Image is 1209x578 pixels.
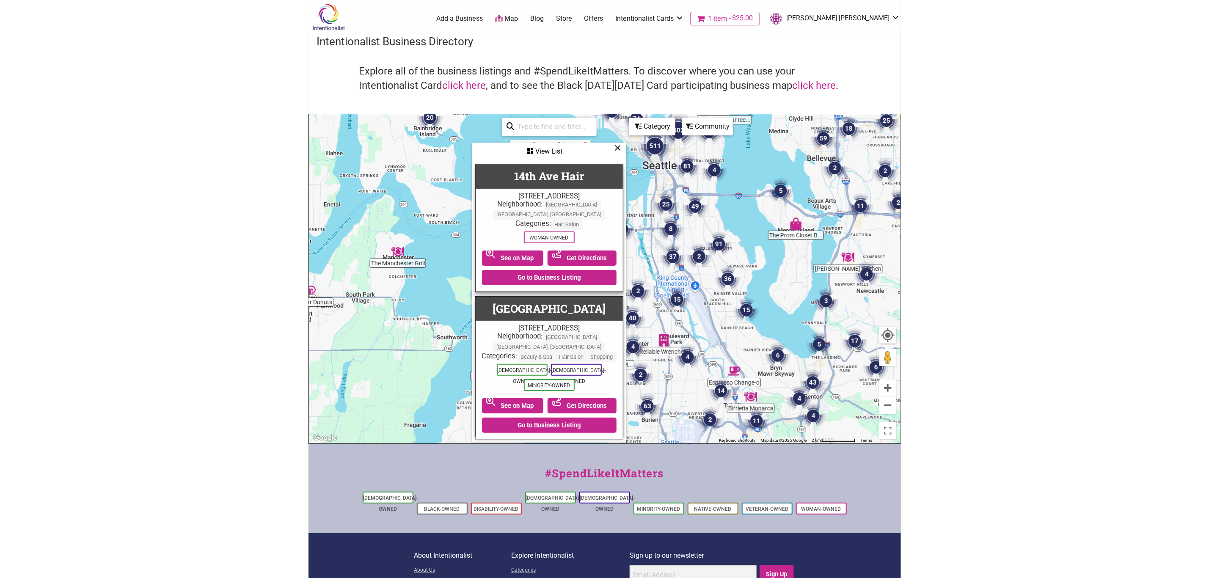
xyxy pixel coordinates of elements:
[661,113,695,147] div: 402
[308,465,901,490] div: #SpendLikeItMatters
[480,324,619,332] div: [STREET_ADDRESS]
[551,220,583,229] span: Hair Salon
[311,432,339,443] img: Google
[807,332,832,357] div: 5
[801,403,826,429] div: 4
[658,334,670,347] div: Reliable Wrenchers
[813,288,839,314] div: 3
[708,378,734,404] div: 14
[675,344,700,370] div: 4
[812,438,821,443] span: 2 km
[811,126,836,151] div: 59
[690,12,760,25] a: Cart1 item$25.00
[530,14,544,23] a: Blog
[587,352,617,362] span: Shopping
[637,506,680,512] a: Minority-Owned
[842,251,854,264] div: Terry's Kitchen
[511,565,630,576] a: Categories
[879,327,896,344] button: Your Location
[543,200,601,210] span: [GEOGRAPHIC_DATA]
[518,352,556,362] span: Beauty & Spa
[620,306,645,331] div: 40
[556,14,572,23] a: Store
[482,398,544,413] a: See on Map
[472,143,626,443] div: See a list of the visible businesses
[800,370,826,395] div: 43
[480,220,619,229] div: Categories:
[629,118,675,135] div: Filter by category
[359,64,850,93] h4: Explore all of the business listings and #SpendLikeItMatters. To discover where you can use your ...
[653,192,679,217] div: 25
[580,495,635,512] a: [DEMOGRAPHIC_DATA]-Owned
[787,386,812,411] div: 4
[863,355,889,380] div: 6
[810,438,858,443] button: Map Scale: 2 km per 77 pixels
[502,118,597,136] div: Type to search and filter
[874,108,899,133] div: 25
[683,194,708,219] div: 49
[761,438,807,443] span: Map data ©2025 Google
[854,261,879,287] div: 4
[543,332,601,342] span: [GEOGRAPHIC_DATA]
[480,352,619,362] div: Categories:
[548,250,617,266] a: Get Directions
[414,565,511,576] a: About Us
[697,407,723,432] div: 2
[317,34,892,49] h3: Intentionalist Business Directory
[658,216,683,242] div: 8
[886,190,911,215] div: 2
[682,118,733,135] div: Filter by Community
[635,394,660,419] div: 63
[474,506,519,512] a: Disability-Owned
[879,380,896,396] button: Zoom in
[697,14,707,23] i: Cart
[417,105,443,130] div: 20
[480,200,619,220] div: Neighborhood:
[879,397,896,414] button: Zoom out
[391,245,404,258] div: The Manchester Grill
[437,14,483,23] a: Add a Business
[790,217,802,230] div: The Prom Closet Boutique Consignment
[630,550,795,561] p: Sign up to our newsletter
[495,14,518,24] a: Map
[620,334,646,360] div: 4
[482,418,617,433] a: Go to Business Listing
[625,278,651,304] div: 2
[728,365,741,377] div: Espresso Change-o
[511,550,630,561] p: Explore Intentionalist
[660,244,686,270] div: 37
[493,210,605,220] span: [GEOGRAPHIC_DATA], [GEOGRAPHIC_DATA]
[524,231,575,243] span: Woman-Owned
[526,495,581,512] a: [DEMOGRAPHIC_DATA]-Owned
[744,408,769,434] div: 11
[744,391,757,403] div: Birrieria Monarca
[734,297,759,323] div: 15
[694,506,732,512] a: Native-Owned
[766,11,900,26] a: [PERSON_NAME].[PERSON_NAME]
[424,506,460,512] a: Black-Owned
[793,80,836,91] a: click here
[638,129,672,163] div: 511
[675,154,700,179] div: 81
[848,193,873,219] div: 11
[686,244,712,269] div: 2
[480,192,619,200] div: [STREET_ADDRESS]
[664,287,690,312] div: 15
[514,169,584,183] a: 14th Ave Hair
[303,284,316,297] div: Lone Star Donuts
[873,158,898,184] div: 2
[493,342,605,352] span: [GEOGRAPHIC_DATA], [GEOGRAPHIC_DATA]
[414,550,511,561] p: About Intentionalist
[515,118,592,135] input: Type to find and filter...
[842,328,868,354] div: 17
[524,379,575,391] span: Minority-Owned
[482,250,544,266] a: See on Map
[609,217,635,242] div: 14
[727,15,753,22] span: $25.00
[822,155,848,181] div: 2
[480,332,619,352] div: Neighborhood:
[630,118,675,135] div: Category
[765,343,790,368] div: 6
[497,364,548,376] span: [DEMOGRAPHIC_DATA]-Owned
[515,141,567,148] div: 1898 of 3404 visible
